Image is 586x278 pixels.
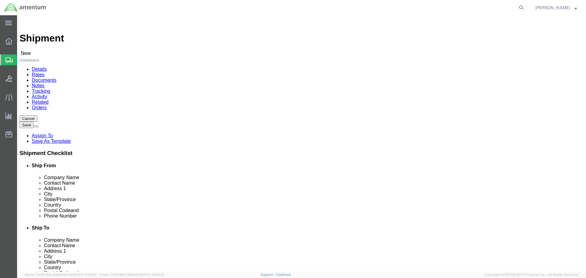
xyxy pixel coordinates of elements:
a: Support [261,273,276,276]
span: Robert Howard [535,4,570,11]
span: [DATE] 10:10:00 [73,273,97,276]
iframe: FS Legacy Container [17,15,586,272]
img: logo [4,3,46,12]
span: Server: 2025.18.0-a0edd1917ac [24,273,97,276]
span: Client: 2025.18.0-198a450 [99,273,164,276]
span: Copyright © [DATE]-[DATE] Agistix Inc., All Rights Reserved [485,272,579,277]
a: Feedback [276,273,291,276]
span: [DATE] 10:06:13 [140,273,164,276]
button: [PERSON_NAME] [535,4,577,11]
